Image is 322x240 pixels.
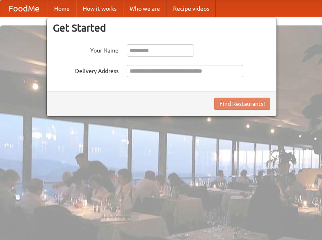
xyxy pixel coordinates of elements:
[48,0,76,17] a: Home
[167,0,216,17] a: Recipe videos
[53,44,119,55] label: Your Name
[123,0,167,17] a: Who we are
[53,22,270,34] h3: Get Started
[214,98,270,110] button: Find Restaurants!
[0,0,48,17] a: FoodMe
[53,65,119,75] label: Delivery Address
[76,0,123,17] a: How it works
